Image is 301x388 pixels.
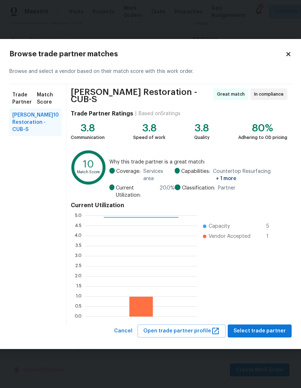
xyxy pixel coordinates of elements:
span: Current Utilization: [116,184,156,199]
div: 80% [238,125,287,132]
span: Great match [217,91,248,98]
span: Capabilities: [181,168,210,182]
text: 3.5 [75,243,82,248]
div: Speed of work [133,134,165,141]
text: 10 [83,160,94,169]
button: Cancel [111,324,135,338]
span: Services area [143,168,174,182]
span: Partner [218,184,235,192]
span: In compliance [254,91,287,98]
span: Match Score [37,91,59,106]
span: Classification: [182,184,215,192]
span: Capacity [209,223,230,230]
div: 3.8 [194,125,210,132]
text: 4.0 [75,233,82,237]
button: Open trade partner profile [138,324,226,338]
span: [PERSON_NAME] Restoration - CUB-S [12,112,53,133]
span: 10 [53,112,59,133]
span: 1 [266,233,278,240]
span: Countertop Resurfacing [213,168,287,182]
span: Trade Partner [12,91,37,106]
div: Communication [71,134,105,141]
span: Open trade partner profile [143,327,220,336]
div: 3.8 [133,125,165,132]
div: Browse and select a vendor based on their match score with this work order. [9,59,292,84]
h4: Trade Partner Ratings [71,110,133,117]
button: Select trade partner [228,324,292,338]
div: Quality [194,134,210,141]
text: 1.0 [76,294,82,298]
text: 3.0 [75,253,82,258]
div: 3.8 [71,125,105,132]
text: 4.5 [75,223,82,227]
h2: Browse trade partner matches [9,51,285,58]
text: 2.0 [75,274,82,278]
text: 1.5 [76,284,82,288]
text: 2.5 [75,263,82,268]
div: | [133,110,139,117]
text: 5.0 [75,213,82,217]
span: Why this trade partner is a great match: [109,158,287,166]
span: 5 [266,223,278,230]
text: 0.0 [75,314,82,318]
text: Match Score [77,170,100,174]
span: Select trade partner [234,327,286,336]
span: 20.0 % [160,184,175,199]
span: Cancel [114,327,132,336]
span: Coverage: [116,168,140,182]
span: + 1 more [216,176,236,181]
h4: Current Utilization [71,202,287,209]
span: Vendor Accepted [209,233,250,240]
span: [PERSON_NAME] Restoration - CUB-S [71,88,211,103]
div: Based on 5 ratings [139,110,180,117]
div: Adhering to OD pricing [238,134,287,141]
text: 0.5 [75,304,82,308]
